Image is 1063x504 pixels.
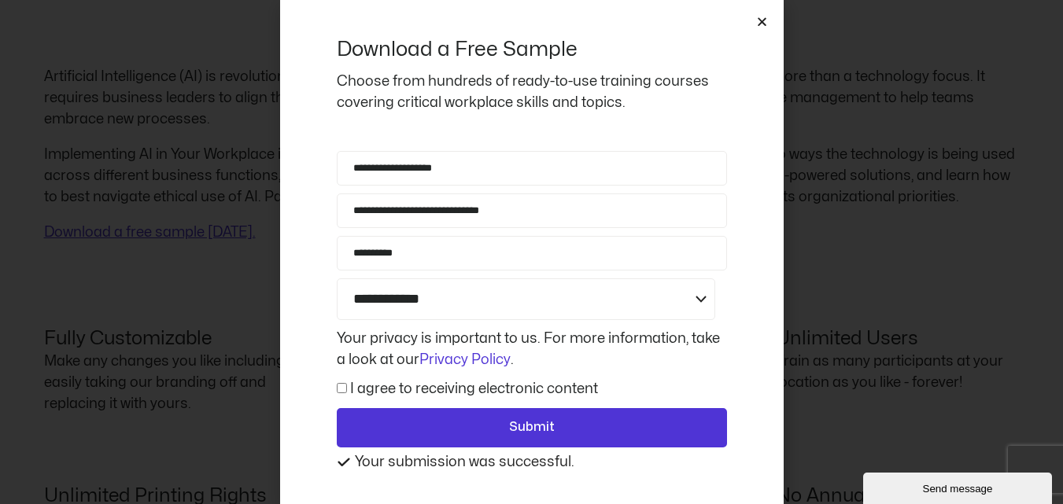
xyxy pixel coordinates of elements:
[509,418,555,438] span: Submit
[337,71,727,113] p: Choose from hundreds of ready-to-use training courses covering critical workplace skills and topics.
[337,408,727,447] button: Submit
[333,328,731,370] div: Your privacy is important to us. For more information, take a look at our .
[863,469,1055,504] iframe: chat widget
[337,36,727,63] h2: Download a Free Sample
[419,353,511,366] a: Privacy Policy
[756,16,768,28] a: Close
[337,455,727,469] div: Your submission was successful.
[350,382,598,395] label: I agree to receiving electronic content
